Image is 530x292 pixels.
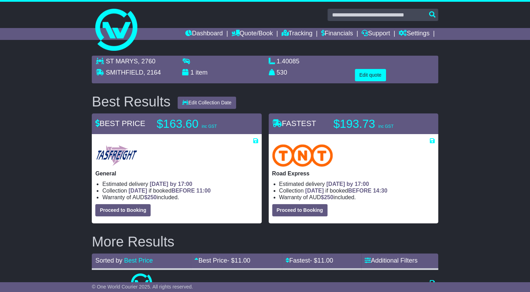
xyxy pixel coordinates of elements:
[95,170,258,177] p: General
[95,119,145,128] span: BEST PRICE
[194,257,250,264] a: Best Price- $11.00
[378,124,393,129] span: inc GST
[277,58,300,65] span: 1.40085
[282,28,312,40] a: Tracking
[202,124,217,129] span: inc GST
[279,187,435,194] li: Collection
[279,181,435,187] li: Estimated delivery
[129,188,147,194] span: [DATE]
[195,69,207,76] span: item
[305,188,387,194] span: if booked
[196,188,211,194] span: 11:00
[285,257,333,264] a: Fastest- $11.00
[277,69,287,76] span: 530
[321,28,353,40] a: Financials
[157,117,244,131] p: $163.60
[171,188,195,194] span: BEFORE
[317,257,333,264] span: 11.00
[232,28,273,40] a: Quote/Book
[272,170,435,177] p: Road Express
[310,257,333,264] span: - $
[102,187,258,194] li: Collection
[129,188,211,194] span: if booked
[95,257,122,264] span: Sorted by
[333,117,421,131] p: $193.73
[178,97,236,109] button: Edit Collection Date
[272,204,328,216] button: Proceed to Booking
[305,188,324,194] span: [DATE]
[95,204,151,216] button: Proceed to Booking
[272,119,316,128] span: FASTEST
[144,194,157,200] span: $
[399,28,429,40] a: Settings
[138,58,156,65] span: , 2760
[124,257,153,264] a: Best Price
[92,234,438,249] h2: More Results
[150,181,192,187] span: [DATE] by 17:00
[326,181,369,187] span: [DATE] by 17:00
[95,144,138,167] img: Tasfreight: General
[143,69,161,76] span: , 2164
[355,69,386,81] button: Edit quote
[373,188,387,194] span: 14:30
[348,188,372,194] span: BEFORE
[362,28,390,40] a: Support
[234,257,250,264] span: 11.00
[147,194,157,200] span: 250
[92,284,193,290] span: © One World Courier 2025. All rights reserved.
[102,194,258,201] li: Warranty of AUD included.
[365,257,418,264] a: Additional Filters
[321,194,333,200] span: $
[324,194,333,200] span: 250
[190,69,194,76] span: 1
[272,144,333,167] img: TNT Domestic: Road Express
[102,181,258,187] li: Estimated delivery
[227,257,250,264] span: - $
[185,28,223,40] a: Dashboard
[279,194,435,201] li: Warranty of AUD included.
[106,58,138,65] span: ST MARYS
[106,69,143,76] span: SMITHFIELD
[88,94,174,109] div: Best Results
